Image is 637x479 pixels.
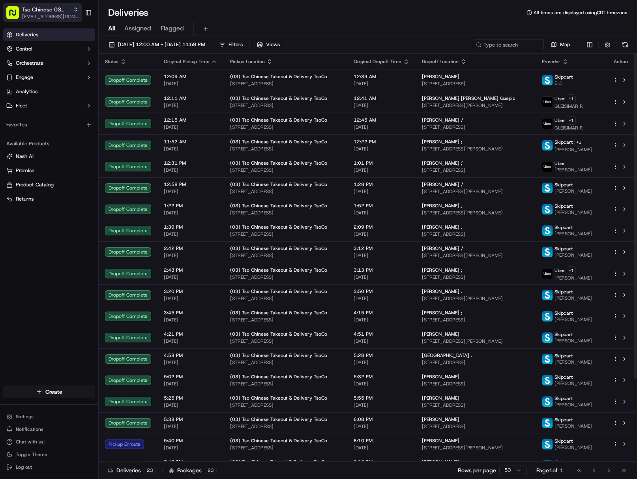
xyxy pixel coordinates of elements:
span: [STREET_ADDRESS] [422,423,529,430]
span: [DATE] [354,210,409,216]
img: profile_skipcart_partner.png [542,375,553,385]
span: Control [16,45,32,53]
span: Pickup Location [230,58,265,65]
span: 1:28 PM [354,181,409,188]
span: [PERSON_NAME] [555,316,592,323]
button: Engage [3,71,95,84]
span: 5:55 PM [354,395,409,401]
span: Skipcart [555,417,573,423]
span: (03) Tso Chinese Takeout & Delivery TsoCo [230,267,327,273]
span: 3:45 PM [164,310,217,316]
p: Welcome 👋 [8,32,144,44]
span: [PERSON_NAME] [PERSON_NAME] Quepic [422,95,515,101]
span: (03) Tso Chinese Takeout & Delivery TsoCo [230,139,327,145]
img: uber-new-logo.jpeg [542,162,553,172]
span: [STREET_ADDRESS] [230,317,341,323]
span: [PERSON_NAME] [555,252,592,258]
span: [PERSON_NAME] [555,147,592,153]
span: 1:22 PM [164,203,217,209]
div: 📗 [8,115,14,122]
span: [PERSON_NAME] [555,338,592,344]
span: [PERSON_NAME] [555,402,592,408]
span: Uber [555,160,565,167]
button: +1 [567,94,576,103]
span: [PERSON_NAME] . [422,288,462,295]
span: [STREET_ADDRESS] [230,274,341,280]
img: profile_skipcart_partner.png [542,460,553,471]
span: (03) Tso Chinese Takeout & Delivery TsoCo [230,203,327,209]
button: Log out [3,462,95,473]
button: Tso Chinese 03 TsoCo [22,6,70,13]
span: [GEOGRAPHIC_DATA] . [422,352,472,359]
span: Skipcart [555,438,573,444]
span: [PERSON_NAME] ;' [422,160,463,166]
button: Fleet [3,100,95,112]
span: [DATE] [354,188,409,195]
span: [DATE] [164,124,217,130]
span: [STREET_ADDRESS] [422,381,529,387]
span: [DATE] [354,317,409,323]
button: +1 [567,266,576,275]
span: 5:46 PM [164,459,217,465]
div: Favorites [3,118,95,131]
span: [PERSON_NAME] [422,73,459,80]
span: [DATE] [164,295,217,302]
span: 6:08 PM [354,416,409,423]
span: 1:39 PM [164,224,217,230]
span: [DATE] [164,167,217,173]
span: 3:50 PM [354,288,409,295]
span: Skipcart [555,224,573,231]
span: 12:09 AM [164,73,217,80]
span: [PERSON_NAME] [555,444,592,451]
span: Pylon [79,134,96,140]
span: 12:31 PM [164,160,217,166]
span: [PERSON_NAME] [555,209,592,216]
button: Chat with us! [3,436,95,447]
img: uber-new-logo.jpeg [542,118,553,129]
span: [STREET_ADDRESS] [230,124,341,130]
span: Flagged [161,24,184,33]
img: profile_skipcart_partner.png [542,75,553,85]
button: Filters [215,39,246,50]
span: Engage [16,74,33,81]
span: (03) Tso Chinese Takeout & Delivery TsoCo [230,438,327,444]
span: [STREET_ADDRESS] [230,295,341,302]
span: 2:09 PM [354,224,409,230]
button: Product Catalog [3,178,95,191]
span: Skipcart [555,139,573,145]
span: [DATE] [354,124,409,130]
span: Nash AI [16,153,34,160]
span: 5:38 PM [164,416,217,423]
span: 12:39 AM [354,73,409,80]
span: All times are displayed using CDT timezone [534,9,628,16]
button: Start new chat [134,78,144,87]
span: [DATE] [354,402,409,408]
span: Deliveries [16,31,38,38]
span: [DATE] [164,445,217,451]
span: 3:20 PM [164,288,217,295]
span: [STREET_ADDRESS] [230,445,341,451]
span: [STREET_ADDRESS] [230,210,341,216]
span: 3:12 PM [354,245,409,252]
span: Notifications [16,426,43,432]
span: Knowledge Base [16,115,60,122]
a: 📗Knowledge Base [5,111,64,126]
span: (03) Tso Chinese Takeout & Delivery TsoCo [230,73,327,80]
span: [STREET_ADDRESS] [230,146,341,152]
span: Uber [555,267,565,274]
span: [STREET_ADDRESS] [422,274,529,280]
span: Filters [229,41,243,48]
span: [DATE] [164,102,217,109]
div: 23 [205,467,217,474]
span: 6:10 PM [354,438,409,444]
span: [DATE] [164,210,217,216]
span: [STREET_ADDRESS] [422,359,529,366]
input: Got a question? Start typing here... [21,51,142,59]
button: Toggle Theme [3,449,95,460]
span: [DATE] [354,231,409,237]
a: Nash AI [6,153,92,160]
span: API Documentation [75,115,127,122]
span: [DATE] [354,81,409,87]
span: Create [45,388,62,396]
span: 5:25 PM [164,395,217,401]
